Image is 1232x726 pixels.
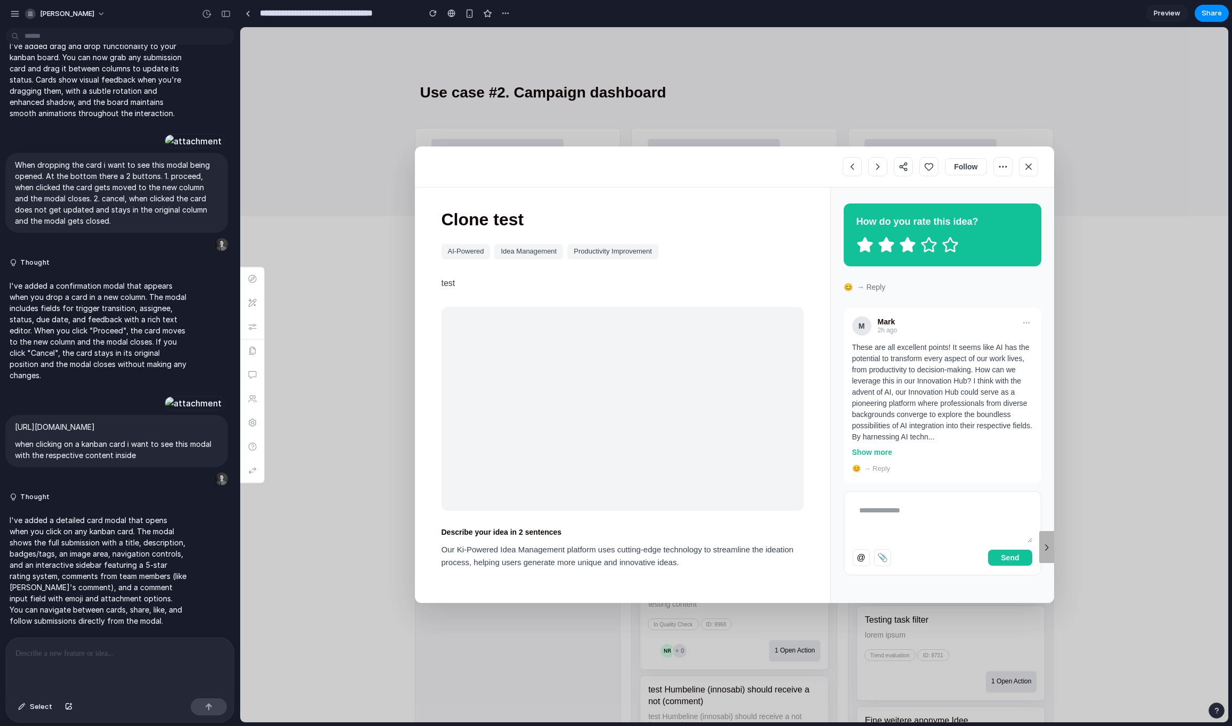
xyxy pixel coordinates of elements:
[1146,5,1188,22] a: Preview
[638,290,657,299] div: Mark
[21,5,111,22] button: [PERSON_NAME]
[634,522,651,539] button: 📎
[1195,5,1229,22] button: Share
[327,217,418,232] span: Productivity Improvement
[638,299,657,308] div: 2h ago
[603,256,613,264] span: 😊
[748,523,792,539] button: Send
[705,131,746,148] button: Follow
[10,515,187,626] p: I've added a detailed card modal that opens when you click on any kanban card. The modal shows th...
[761,526,779,535] span: Send
[30,701,52,712] span: Select
[201,516,564,542] p: Our Ki-Powered Idea Management platform uses cutting-edge technology to streamline the ideation p...
[15,159,218,226] p: When dropping the card i want to see this modal being opened. At the bottom there a 2 buttons. 1....
[624,438,650,445] span: → Reply
[612,315,793,415] p: These are all excellent points! It seems like AI has the potential to transform every aspect of o...
[603,252,646,268] button: 😊→ Reply
[201,249,564,263] div: test
[201,182,564,204] h1: Clone test
[617,256,646,264] span: → Reply
[616,189,788,201] h3: How do you rate this idea?
[15,421,218,433] p: [URL][DOMAIN_NAME]
[201,501,564,510] h3: Describe your idea in 2 sentences
[612,438,621,445] span: 😊
[40,9,94,19] span: [PERSON_NAME]
[13,698,58,715] button: Select
[612,436,650,447] button: 😊→ Reply
[1202,8,1222,19] span: Share
[15,438,218,461] p: when clicking on a kanban card i want to see this modal with the respective content inside
[612,421,652,429] button: Show more
[1154,8,1180,19] span: Preview
[613,522,630,539] button: @
[10,40,187,119] p: I've added drag and drop functionality to your kanban board. You can now grab any submission card...
[10,280,187,381] p: I've added a confirmation modal that appears when you drop a card in a new column. The modal incl...
[612,289,631,308] div: M
[201,217,250,232] span: AI-Powered
[254,217,323,232] span: Idea Management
